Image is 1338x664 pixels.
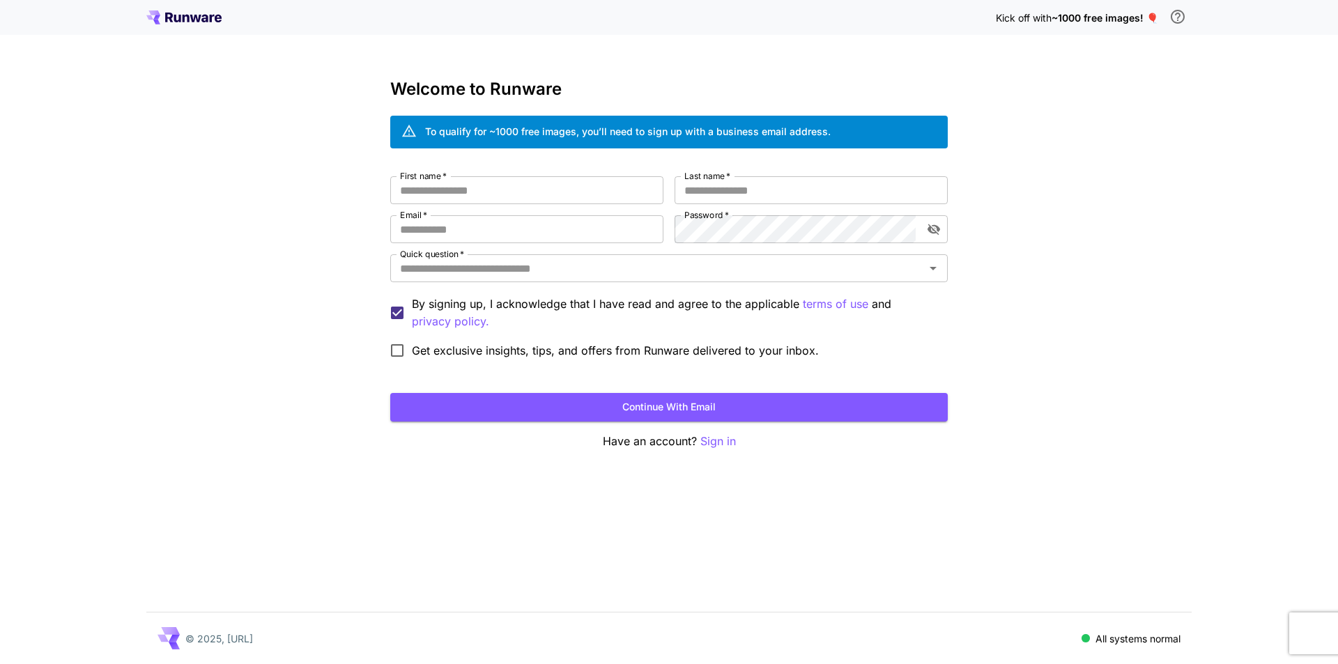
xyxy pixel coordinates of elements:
label: Quick question [400,248,464,260]
button: Open [923,258,943,278]
button: Sign in [700,433,736,450]
span: ~1000 free images! 🎈 [1052,12,1158,24]
p: privacy policy. [412,313,489,330]
button: By signing up, I acknowledge that I have read and agree to the applicable terms of use and [412,313,489,330]
p: © 2025, [URL] [185,631,253,646]
p: Have an account? [390,433,948,450]
label: Password [684,209,729,221]
span: Get exclusive insights, tips, and offers from Runware delivered to your inbox. [412,342,819,359]
span: Kick off with [996,12,1052,24]
p: By signing up, I acknowledge that I have read and agree to the applicable and [412,295,937,330]
label: First name [400,170,447,182]
button: In order to qualify for free credit, you need to sign up with a business email address and click ... [1164,3,1192,31]
button: By signing up, I acknowledge that I have read and agree to the applicable and privacy policy. [803,295,868,313]
label: Email [400,209,427,221]
p: All systems normal [1095,631,1181,646]
button: Continue with email [390,393,948,422]
button: toggle password visibility [921,217,946,242]
label: Last name [684,170,730,182]
p: terms of use [803,295,868,313]
div: To qualify for ~1000 free images, you’ll need to sign up with a business email address. [425,124,831,139]
h3: Welcome to Runware [390,79,948,99]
